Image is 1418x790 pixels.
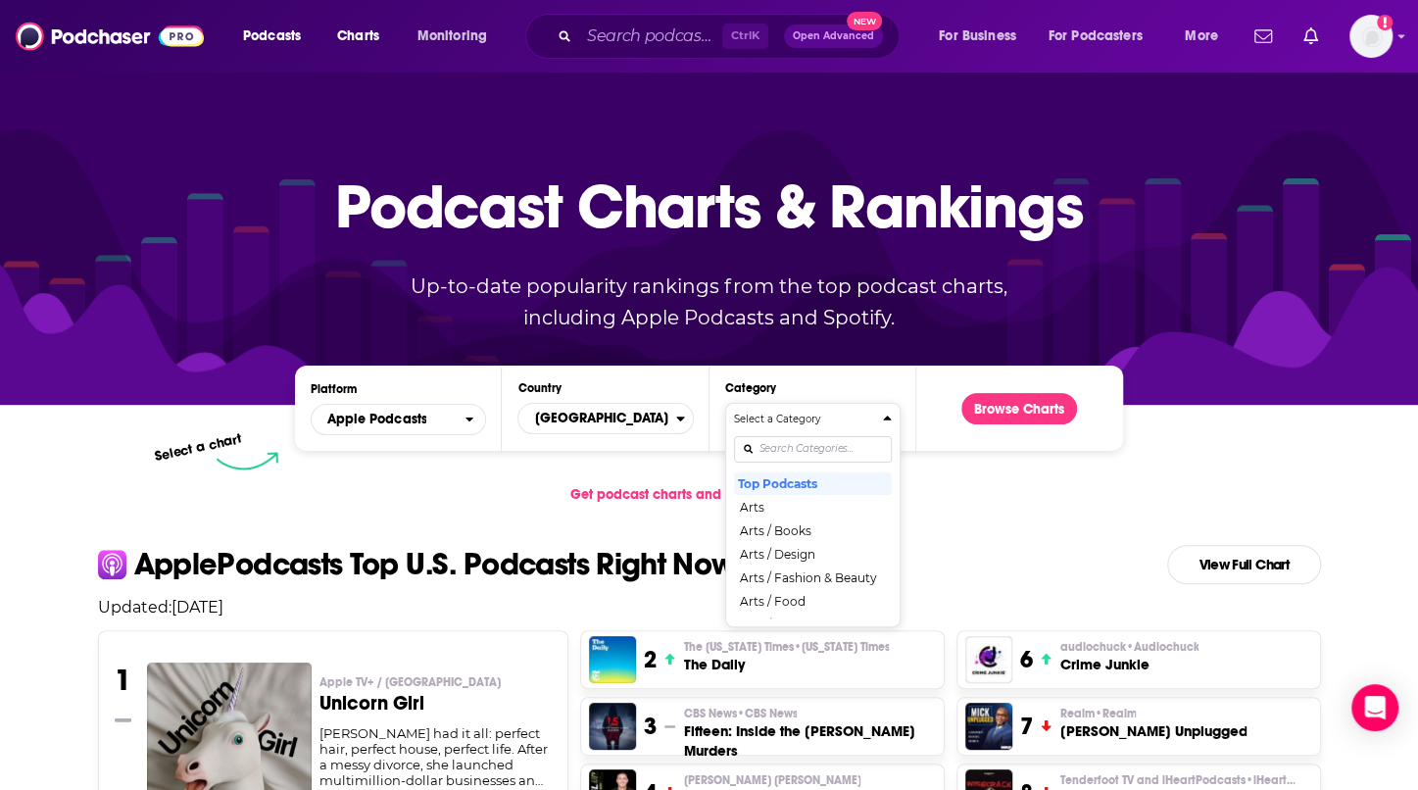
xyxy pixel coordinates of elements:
span: Monitoring [417,23,487,50]
p: audiochuck • Audiochuck [1059,639,1198,655]
h3: 6 [1020,645,1033,674]
button: Countries [517,403,693,434]
span: CBS News [683,706,797,721]
span: Get podcast charts and rankings via API [570,486,828,503]
h3: 7 [1020,712,1033,741]
img: The Daily [589,636,636,683]
span: For Podcasters [1049,23,1143,50]
span: • Audiochuck [1125,640,1198,654]
p: Select a chart [154,430,244,465]
button: Arts / Design [734,542,892,566]
span: • iHeartRadio [1245,773,1318,787]
span: Charts [337,23,379,50]
h3: [PERSON_NAME] Unplugged [1059,721,1247,741]
img: select arrow [217,452,278,470]
span: Realm [1059,706,1136,721]
h3: Crime Junkie [1059,655,1198,674]
button: Arts / Fashion & Beauty [734,566,892,589]
a: Charts [324,21,391,52]
button: open menu [925,21,1041,52]
a: The [US_STATE] Times•[US_STATE] TimesThe Daily [683,639,889,674]
a: Get podcast charts and rankings via API [555,470,863,518]
div: [PERSON_NAME] had it all: perfect hair, perfect house, perfect life. After a messy divorce, she l... [319,725,552,788]
span: Logged in as mford [1349,15,1393,58]
span: New [847,12,882,30]
button: Arts / Performing Arts [734,613,892,636]
input: Search Categories... [734,436,892,463]
img: Fifteen: Inside the Daniel Marsh Murders [589,703,636,750]
button: open menu [404,21,513,52]
h3: Fifteen: Inside the [PERSON_NAME] Murders [683,721,935,761]
span: audiochuck [1059,639,1198,655]
span: [PERSON_NAME] [PERSON_NAME] [683,772,860,788]
img: Podchaser - Follow, Share and Rate Podcasts [16,18,204,55]
button: open menu [1036,21,1171,52]
span: • CBS News [736,707,797,720]
span: Tenderfoot TV and iHeartPodcasts [1059,772,1295,788]
a: View Full Chart [1167,545,1321,584]
span: Apple Podcasts [327,413,426,426]
p: Apple TV+ / Seven Hills [319,674,552,690]
button: Browse Charts [961,393,1077,424]
img: apple Icon [98,550,126,578]
img: Mick Unplugged [965,703,1012,750]
p: Podcast Charts & Rankings [335,142,1083,270]
span: The [US_STATE] Times [683,639,889,655]
span: More [1185,23,1218,50]
p: CBS News • CBS News [683,706,935,721]
p: Paul Alex Espinoza [683,772,935,788]
h4: Select a Category [734,415,875,424]
button: Top Podcasts [734,471,892,495]
p: The New York Times • New York Times [683,639,889,655]
div: Open Intercom Messenger [1351,684,1398,731]
p: Updated: [DATE] [82,598,1337,617]
button: Open AdvancedNew [784,25,883,48]
a: Realm•Realm[PERSON_NAME] Unplugged [1059,706,1247,741]
p: Realm • Realm [1059,706,1247,721]
span: Apple TV+ / [GEOGRAPHIC_DATA] [319,674,501,690]
span: • [US_STATE] Times [793,640,889,654]
h3: 2 [644,645,657,674]
p: Apple Podcasts Top U.S. Podcasts Right Now [134,549,735,580]
input: Search podcasts, credits, & more... [579,21,722,52]
button: open menu [311,404,486,435]
span: Ctrl K [722,24,768,49]
span: • Realm [1094,707,1136,720]
button: open menu [229,21,326,52]
h3: The Daily [683,655,889,674]
a: Apple TV+ / [GEOGRAPHIC_DATA]Unicorn Girl [319,674,552,725]
button: open menu [1171,21,1243,52]
h3: 1 [115,663,131,698]
a: audiochuck•AudiochuckCrime Junkie [1059,639,1198,674]
span: For Business [939,23,1016,50]
h2: Platforms [311,404,486,435]
button: Show profile menu [1349,15,1393,58]
span: Open Advanced [793,31,874,41]
p: Tenderfoot TV and iHeartPodcasts • iHeartRadio [1059,772,1295,788]
img: Crime Junkie [965,636,1012,683]
span: [GEOGRAPHIC_DATA] [518,402,675,435]
span: Podcasts [243,23,301,50]
button: Arts / Books [734,518,892,542]
a: Show notifications dropdown [1296,20,1326,53]
a: Show notifications dropdown [1247,20,1280,53]
a: CBS News•CBS NewsFifteen: Inside the [PERSON_NAME] Murders [683,706,935,761]
p: Up-to-date popularity rankings from the top podcast charts, including Apple Podcasts and Spotify. [372,271,1047,333]
button: Arts [734,495,892,518]
div: Search podcasts, credits, & more... [544,14,918,59]
h3: 3 [644,712,657,741]
img: User Profile [1349,15,1393,58]
svg: Add a profile image [1377,15,1393,30]
button: Arts / Food [734,589,892,613]
h3: Unicorn Girl [319,694,552,714]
